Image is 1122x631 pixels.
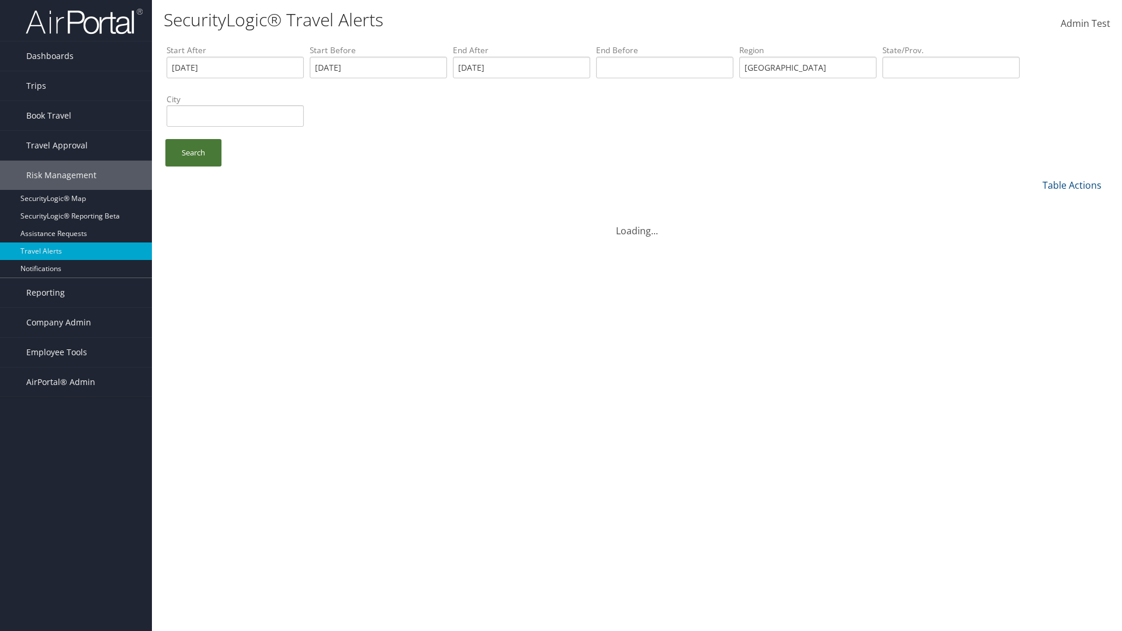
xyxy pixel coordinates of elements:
a: Admin Test [1061,6,1110,42]
a: Table Actions [1043,179,1102,192]
label: Start Before [310,44,447,56]
span: Dashboards [26,41,74,71]
span: Employee Tools [26,338,87,367]
label: End Before [596,44,733,56]
div: Loading... [164,210,1110,238]
label: Region [739,44,877,56]
span: Reporting [26,278,65,307]
span: AirPortal® Admin [26,367,95,397]
label: End After [453,44,590,56]
h1: SecurityLogic® Travel Alerts [164,8,795,32]
span: Risk Management [26,161,96,190]
span: Admin Test [1061,17,1110,30]
span: Trips [26,71,46,100]
label: Start After [167,44,304,56]
img: airportal-logo.png [26,8,143,35]
label: State/Prov. [882,44,1020,56]
label: City [167,93,304,105]
a: Search [165,139,221,167]
span: Company Admin [26,308,91,337]
span: Travel Approval [26,131,88,160]
span: Book Travel [26,101,71,130]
